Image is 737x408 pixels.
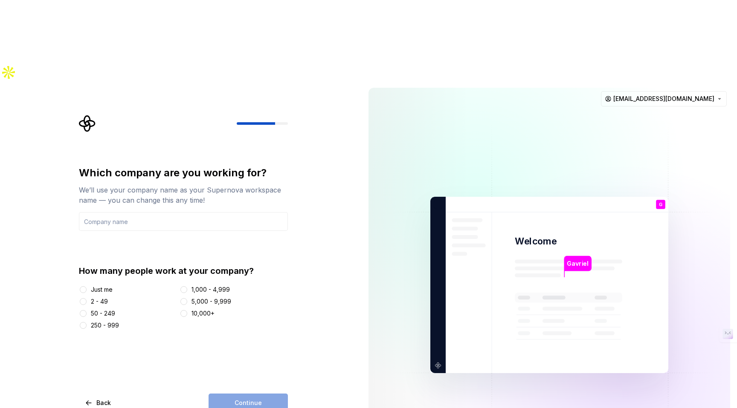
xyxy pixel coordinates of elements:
[91,309,115,318] div: 50 - 249
[192,309,215,318] div: 10,000+
[96,399,111,407] span: Back
[192,297,231,306] div: 5,000 - 9,999
[567,259,588,268] p: Gavriel
[91,297,108,306] div: 2 - 49
[79,166,288,180] div: Which company are you working for?
[91,321,119,330] div: 250 - 999
[91,285,113,294] div: Just me
[659,202,662,207] p: G
[79,212,288,231] input: Company name
[79,115,96,132] svg: Supernova Logo
[601,91,727,106] button: [EMAIL_ADDRESS][DOMAIN_NAME]
[79,265,288,277] div: How many people work at your company?
[613,95,714,103] span: [EMAIL_ADDRESS][DOMAIN_NAME]
[192,285,230,294] div: 1,000 - 4,999
[79,185,288,205] div: We’ll use your company name as your Supernova workspace name — you can change this any time!
[515,235,557,247] p: Welcome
